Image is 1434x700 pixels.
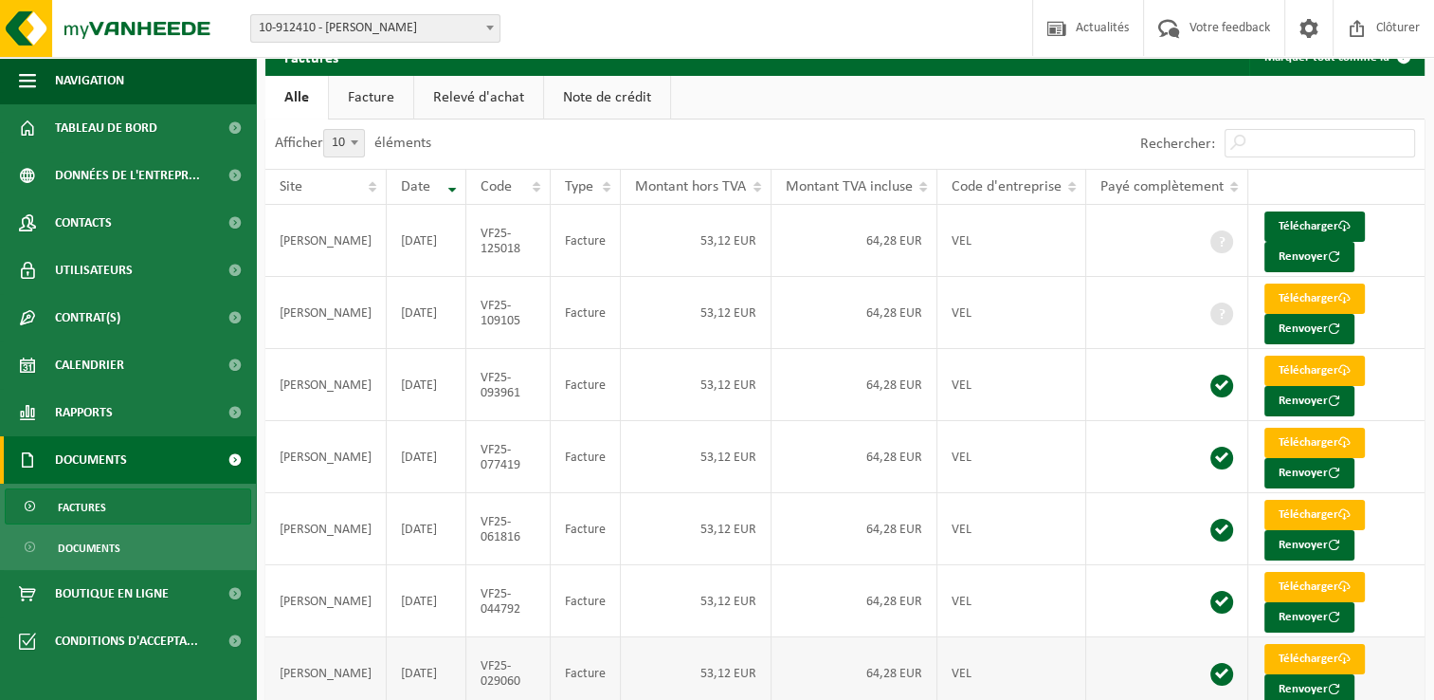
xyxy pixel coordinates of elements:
[329,76,413,120] a: Facture
[466,493,552,565] td: VF25-061816
[1264,428,1365,458] a: Télécharger
[621,277,771,349] td: 53,12 EUR
[1264,500,1365,530] a: Télécharger
[55,570,169,617] span: Boutique en ligne
[387,493,466,565] td: [DATE]
[1264,212,1365,242] a: Télécharger
[466,565,552,637] td: VF25-044792
[250,14,500,43] span: 10-912410 - BAUVIN FRANÇOIS - JALLET
[937,565,1086,637] td: VEL
[1264,572,1365,602] a: Télécharger
[1264,242,1354,272] button: Renvoyer
[1140,137,1215,152] label: Rechercher:
[58,489,106,525] span: Factures
[1264,644,1365,674] a: Télécharger
[265,565,387,637] td: [PERSON_NAME]
[387,565,466,637] td: [DATE]
[551,421,621,493] td: Facture
[786,179,913,194] span: Montant TVA incluse
[387,349,466,421] td: [DATE]
[55,294,120,341] span: Contrat(s)
[481,179,512,194] span: Code
[771,205,937,277] td: 64,28 EUR
[387,205,466,277] td: [DATE]
[265,205,387,277] td: [PERSON_NAME]
[1264,458,1354,488] button: Renvoyer
[551,565,621,637] td: Facture
[1264,530,1354,561] button: Renvoyer
[265,76,328,120] a: Alle
[771,565,937,637] td: 64,28 EUR
[55,617,198,665] span: Conditions d'accepta...
[280,179,302,194] span: Site
[466,349,552,421] td: VF25-093961
[5,529,251,565] a: Documents
[771,421,937,493] td: 64,28 EUR
[466,421,552,493] td: VF25-077419
[251,15,499,42] span: 10-912410 - BAUVIN FRANÇOIS - JALLET
[55,389,113,436] span: Rapports
[937,349,1086,421] td: VEL
[937,205,1086,277] td: VEL
[1264,314,1354,344] button: Renvoyer
[466,205,552,277] td: VF25-125018
[1264,386,1354,416] button: Renvoyer
[265,277,387,349] td: [PERSON_NAME]
[55,57,124,104] span: Navigation
[414,76,543,120] a: Relevé d'achat
[621,421,771,493] td: 53,12 EUR
[5,488,251,525] a: Factures
[265,493,387,565] td: [PERSON_NAME]
[621,349,771,421] td: 53,12 EUR
[937,277,1086,349] td: VEL
[387,421,466,493] td: [DATE]
[387,277,466,349] td: [DATE]
[55,152,200,199] span: Données de l'entrepr...
[1264,284,1365,314] a: Télécharger
[937,421,1086,493] td: VEL
[55,341,124,389] span: Calendrier
[265,421,387,493] td: [PERSON_NAME]
[55,199,112,247] span: Contacts
[55,104,157,152] span: Tableau de bord
[1264,602,1354,633] button: Renvoyer
[621,493,771,565] td: 53,12 EUR
[635,179,746,194] span: Montant hors TVA
[551,205,621,277] td: Facture
[1100,179,1224,194] span: Payé complètement
[771,277,937,349] td: 64,28 EUR
[952,179,1062,194] span: Code d'entreprise
[401,179,430,194] span: Date
[621,565,771,637] td: 53,12 EUR
[551,277,621,349] td: Facture
[937,493,1086,565] td: VEL
[55,436,127,484] span: Documents
[275,136,431,151] label: Afficher éléments
[265,349,387,421] td: [PERSON_NAME]
[551,349,621,421] td: Facture
[771,493,937,565] td: 64,28 EUR
[551,493,621,565] td: Facture
[58,530,120,566] span: Documents
[771,349,937,421] td: 64,28 EUR
[323,129,365,157] span: 10
[55,247,133,294] span: Utilisateurs
[1264,356,1365,386] a: Télécharger
[565,179,593,194] span: Type
[621,205,771,277] td: 53,12 EUR
[324,130,364,157] span: 10
[544,76,670,120] a: Note de crédit
[466,277,552,349] td: VF25-109105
